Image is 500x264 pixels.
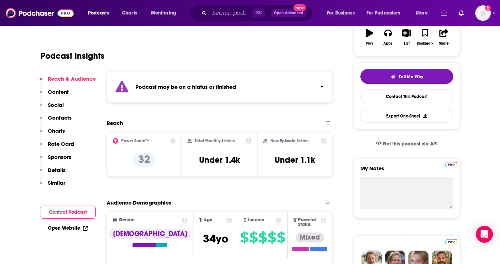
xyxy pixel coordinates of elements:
[298,218,320,227] span: Parental Status
[411,7,437,19] button: open menu
[268,232,276,243] span: $
[383,41,393,46] div: Apps
[360,109,453,123] button: Export One-Sheet
[203,232,228,246] span: 34 yo
[133,153,156,167] p: 32
[197,5,319,21] div: Search podcasts, credits, & more...
[439,41,449,46] div: Share
[40,51,105,61] h1: Podcast Insights
[485,5,491,11] svg: Add a profile image
[404,41,410,46] div: List
[366,8,400,18] span: For Podcasters
[119,218,135,222] span: Gender
[445,162,457,167] img: Podchaser Pro
[379,24,397,50] button: Apps
[40,179,65,193] button: Similar
[456,7,467,19] a: Show notifications dropdown
[293,4,306,11] span: New
[397,24,416,50] button: List
[271,9,307,17] button: Open AdvancedNew
[40,167,66,180] button: Details
[249,232,258,243] span: $
[322,7,364,19] button: open menu
[48,75,96,82] p: Reach & Audience
[109,229,191,239] div: [DEMOGRAPHIC_DATA]
[204,218,213,222] span: Age
[107,199,171,206] h2: Audience Demographics
[248,218,264,222] span: Income
[475,5,491,21] span: Logged in as khanusik
[360,90,453,103] a: Contact This Podcast
[209,7,252,19] input: Search podcasts, credits, & more...
[370,135,444,153] a: Get this podcast via API
[434,24,453,50] button: Share
[107,71,333,103] section: Click to expand status details
[48,88,69,95] p: Content
[327,8,355,18] span: For Business
[270,138,309,143] h2: New Episode Listens
[48,225,88,231] a: Open Website
[360,165,453,177] label: My Notes
[40,114,72,127] button: Contacts
[83,7,118,19] button: open menu
[48,140,74,147] p: Rate Card
[151,8,176,18] span: Monitoring
[445,239,457,245] img: Podchaser Pro
[195,138,235,143] h2: Total Monthly Listens
[146,7,185,19] button: open menu
[438,7,450,19] a: Show notifications dropdown
[48,114,72,121] p: Contacts
[48,154,71,160] p: Sponsors
[258,232,267,243] span: $
[40,75,96,88] button: Reach & Audience
[40,154,71,167] button: Sponsors
[445,238,457,245] a: Pro website
[107,120,123,126] h2: Reach
[417,41,433,46] div: Bookmark
[445,161,457,167] a: Pro website
[240,232,248,243] span: $
[475,5,491,21] img: User Profile
[252,8,265,18] span: ⌘ K
[40,140,74,154] button: Rate Card
[274,11,303,15] span: Open Advanced
[121,138,149,143] h2: Power Score™
[360,24,379,50] button: Play
[48,127,65,134] p: Charts
[88,8,109,18] span: Podcasts
[390,74,396,80] img: tell me why sparkle
[40,102,64,115] button: Social
[416,24,434,50] button: Bookmark
[48,102,64,108] p: Social
[296,233,324,242] div: Mixed
[275,155,315,165] h3: Under 1.1k
[48,179,65,186] p: Similar
[399,74,423,80] span: Tell Me Why
[360,69,453,84] button: tell me why sparkleTell Me Why
[40,206,96,219] button: Contact Podcast
[48,167,66,173] p: Details
[362,7,411,19] button: open menu
[6,6,74,20] img: Podchaser - Follow, Share and Rate Podcasts
[40,127,65,140] button: Charts
[416,8,428,18] span: More
[475,5,491,21] button: Show profile menu
[277,232,285,243] span: $
[135,84,236,90] strong: Podcast may be on a hiatus or finished
[383,141,438,147] span: Get this podcast via API
[122,8,137,18] span: Charts
[476,226,493,243] div: Open Intercom Messenger
[199,155,240,165] h3: Under 1.4k
[40,88,69,102] button: Content
[117,7,141,19] a: Charts
[366,41,373,46] div: Play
